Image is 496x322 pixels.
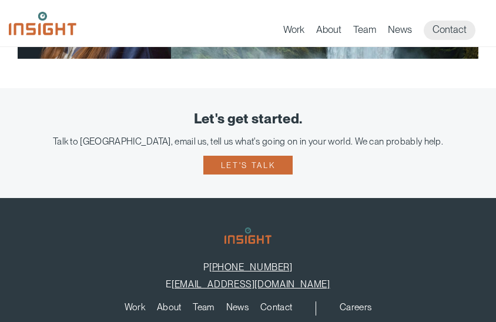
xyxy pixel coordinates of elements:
[125,303,145,316] a: Work
[18,261,478,273] p: P
[283,24,304,40] a: Work
[353,24,376,40] a: Team
[18,112,478,127] div: Let's get started.
[260,303,292,316] a: Contact
[226,303,249,316] a: News
[224,227,272,244] img: Insight Marketing Design
[283,21,487,40] nav: primary navigation menu
[316,24,341,40] a: About
[172,279,330,290] a: [EMAIL_ADDRESS][DOMAIN_NAME]
[157,303,182,316] a: About
[193,303,214,316] a: Team
[18,136,478,147] div: Talk to [GEOGRAPHIC_DATA], email us, tell us what's going on in your world. We can probably help.
[334,301,377,316] nav: secondary navigation menu
[340,303,371,316] a: Careers
[209,261,293,273] a: [PHONE_NUMBER]
[119,301,317,316] nav: primary navigation menu
[388,24,412,40] a: News
[18,279,478,290] p: E
[203,156,293,175] a: Let's talk
[9,12,76,35] img: Insight Marketing Design
[424,21,475,40] a: Contact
